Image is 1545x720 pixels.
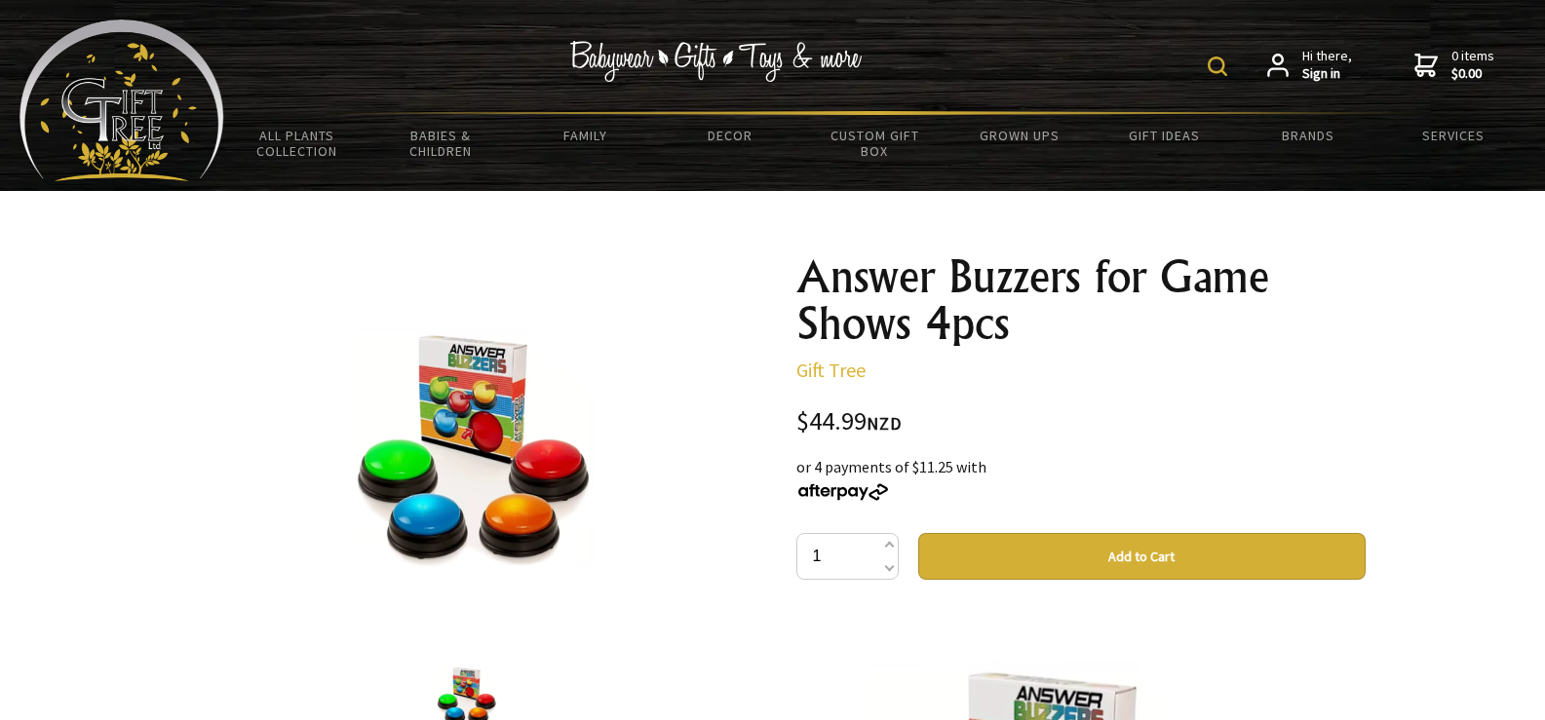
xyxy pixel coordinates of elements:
[570,41,863,82] img: Babywear - Gifts - Toys & more
[867,412,902,435] span: NZD
[796,253,1366,347] h1: Answer Buzzers for Game Shows 4pcs
[19,19,224,181] img: Babyware - Gifts - Toys and more...
[1451,65,1494,83] strong: $0.00
[224,115,368,171] a: All Plants Collection
[802,115,946,171] a: Custom Gift Box
[1236,115,1380,156] a: Brands
[308,295,622,591] img: Answer Buzzers for Game Shows 4pcs
[1302,48,1352,82] span: Hi there,
[1208,57,1227,76] img: product search
[1092,115,1236,156] a: Gift Ideas
[918,533,1366,580] button: Add to Cart
[514,115,658,156] a: Family
[658,115,802,156] a: Decor
[796,409,1366,436] div: $44.99
[1302,65,1352,83] strong: Sign in
[947,115,1092,156] a: Grown Ups
[1267,48,1352,82] a: Hi there,Sign in
[796,455,1366,502] div: or 4 payments of $11.25 with
[1451,47,1494,82] span: 0 items
[1381,115,1526,156] a: Services
[796,358,866,382] a: Gift Tree
[368,115,513,171] a: Babies & Children
[1414,48,1494,82] a: 0 items$0.00
[796,483,890,501] img: Afterpay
